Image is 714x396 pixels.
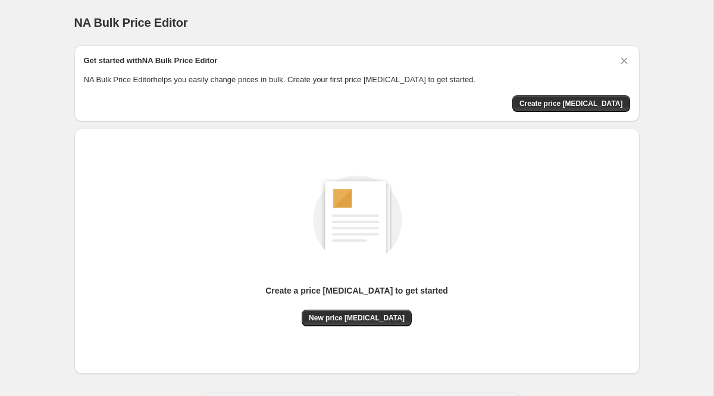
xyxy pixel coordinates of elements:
p: NA Bulk Price Editor helps you easily change prices in bulk. Create your first price [MEDICAL_DAT... [84,74,630,86]
button: Dismiss card [618,55,630,67]
p: Create a price [MEDICAL_DATA] to get started [265,285,448,297]
span: NA Bulk Price Editor [74,16,188,29]
button: Create price change job [512,95,630,112]
button: New price [MEDICAL_DATA] [302,310,412,326]
span: Create price [MEDICAL_DATA] [519,99,623,108]
span: New price [MEDICAL_DATA] [309,313,405,323]
h2: Get started with NA Bulk Price Editor [84,55,218,67]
